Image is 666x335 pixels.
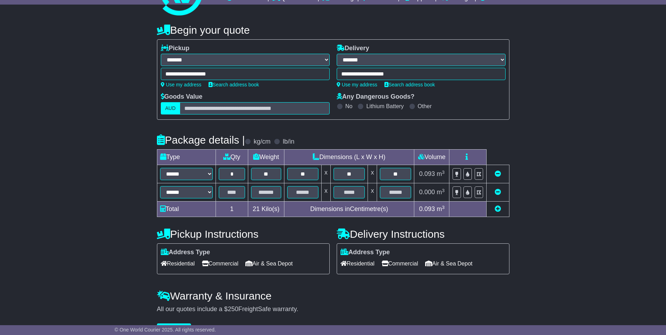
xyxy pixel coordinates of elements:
span: m [437,205,445,212]
span: Commercial [382,258,418,269]
h4: Begin your quote [157,24,509,36]
label: Other [418,103,432,110]
td: Kilo(s) [248,202,284,217]
label: lb/in [283,138,294,146]
sup: 3 [442,188,445,193]
label: Address Type [341,249,390,256]
sup: 3 [442,170,445,175]
a: Search address book [384,82,435,87]
a: Remove this item [495,189,501,196]
div: All our quotes include a $ FreightSafe warranty. [157,306,509,313]
td: x [368,165,377,183]
td: x [368,183,377,202]
span: 21 [253,205,260,212]
span: m [437,189,445,196]
span: 0.093 [419,205,435,212]
a: Use my address [337,82,377,87]
td: Weight [248,150,284,165]
a: Search address book [209,82,259,87]
label: Delivery [337,45,369,52]
td: Total [157,202,216,217]
label: Pickup [161,45,190,52]
a: Add new item [495,205,501,212]
td: x [321,165,330,183]
span: m [437,170,445,177]
sup: 3 [442,205,445,210]
span: Residential [161,258,195,269]
h4: Package details | [157,134,245,146]
label: Lithium Battery [366,103,404,110]
td: Volume [414,150,449,165]
span: 250 [228,306,238,313]
span: Air & Sea Depot [245,258,293,269]
label: No [345,103,352,110]
label: Any Dangerous Goods? [337,93,415,101]
h4: Delivery Instructions [337,228,509,240]
label: Address Type [161,249,210,256]
a: Remove this item [495,170,501,177]
td: Qty [216,150,248,165]
span: Air & Sea Depot [425,258,473,269]
td: Dimensions (L x W x H) [284,150,414,165]
td: x [321,183,330,202]
span: Residential [341,258,375,269]
td: 1 [216,202,248,217]
span: © One World Courier 2025. All rights reserved. [114,327,216,333]
td: Type [157,150,216,165]
label: AUD [161,102,180,114]
h4: Pickup Instructions [157,228,330,240]
span: 0.093 [419,170,435,177]
a: Use my address [161,82,202,87]
span: Commercial [202,258,238,269]
label: Goods Value [161,93,203,101]
label: kg/cm [253,138,270,146]
h4: Warranty & Insurance [157,290,509,302]
td: Dimensions in Centimetre(s) [284,202,414,217]
span: 0.000 [419,189,435,196]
